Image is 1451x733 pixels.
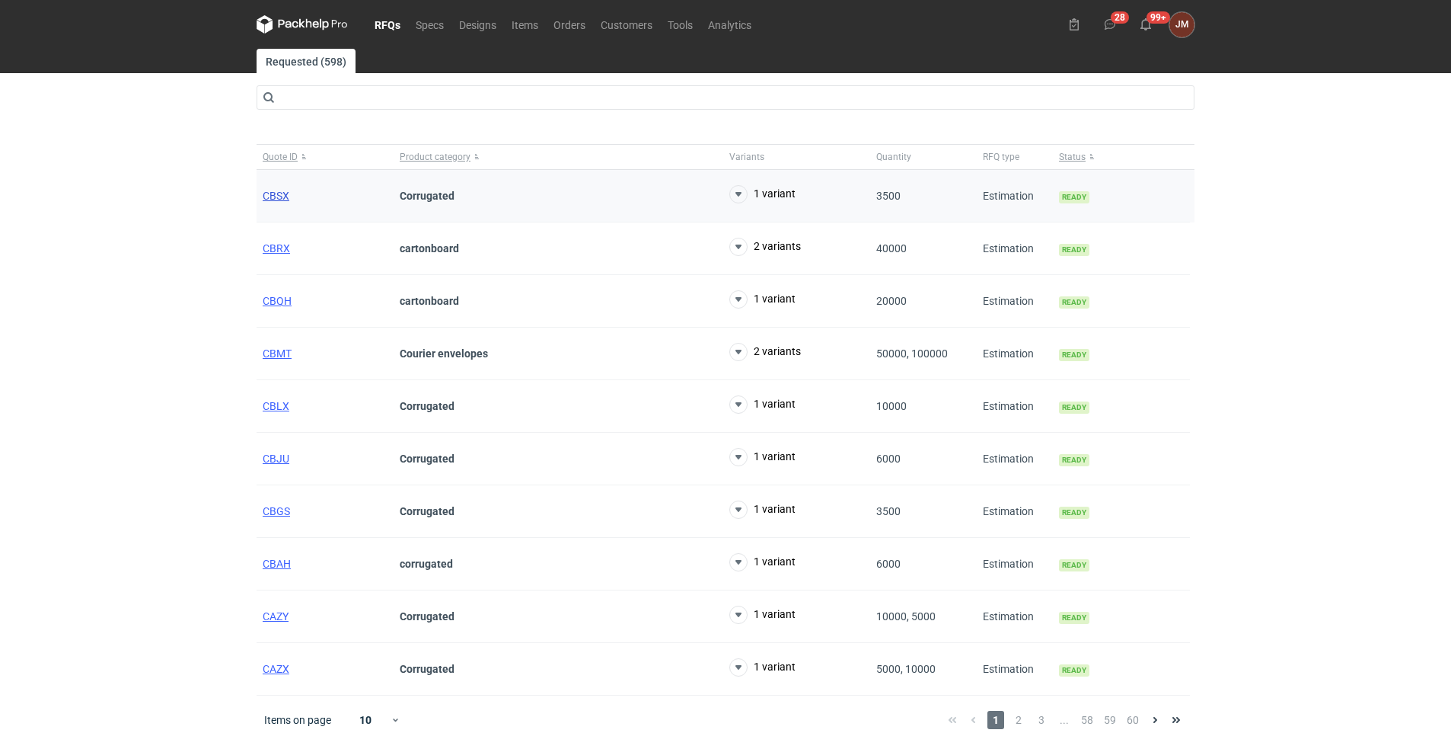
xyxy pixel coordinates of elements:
[400,190,454,202] strong: Corrugated
[977,433,1053,485] div: Estimation
[263,663,289,675] a: CAZX
[546,15,593,34] a: Orders
[1056,711,1073,729] span: ...
[257,49,356,73] a: Requested (598)
[660,15,700,34] a: Tools
[977,328,1053,380] div: Estimation
[1053,145,1190,169] button: Status
[263,190,289,202] a: CBSX
[400,400,454,412] strong: Corrugated
[1059,507,1089,519] span: Ready
[729,606,796,624] button: 1 variant
[1079,711,1095,729] span: 58
[876,558,901,570] span: 6000
[876,453,901,465] span: 6000
[408,15,451,34] a: Specs
[264,712,331,728] span: Items on page
[876,400,907,412] span: 10000
[1059,244,1089,256] span: Ready
[977,538,1053,591] div: Estimation
[367,15,408,34] a: RFQs
[1124,711,1141,729] span: 60
[1169,12,1194,37] div: JOANNA MOCZAŁA
[729,151,764,163] span: Variants
[504,15,546,34] a: Items
[729,501,796,519] button: 1 variant
[400,505,454,517] strong: Corrugated
[400,663,454,675] strong: Corrugated
[400,347,488,360] strong: Courier envelopes
[876,242,907,254] span: 40000
[263,295,292,307] a: CBQH
[977,643,1053,696] div: Estimation
[977,222,1053,275] div: Estimation
[977,591,1053,643] div: Estimation
[729,290,796,309] button: 1 variant
[729,448,796,466] button: 1 variant
[876,295,907,307] span: 20000
[1059,402,1089,414] span: Ready
[977,275,1053,328] div: Estimation
[729,185,796,203] button: 1 variant
[729,658,796,677] button: 1 variant
[1059,664,1089,677] span: Ready
[987,711,1004,729] span: 1
[400,453,454,465] strong: Corrugated
[1059,612,1089,624] span: Ready
[257,15,348,34] svg: Packhelp Pro
[729,395,796,414] button: 1 variant
[263,242,290,254] a: CBRX
[876,663,936,675] span: 5000, 10000
[263,505,290,517] a: CBGS
[1102,711,1118,729] span: 59
[1134,12,1158,37] button: 99+
[977,485,1053,538] div: Estimation
[394,145,723,169] button: Product category
[400,151,470,163] span: Product category
[263,453,289,465] a: CBJU
[263,400,289,412] a: CBLX
[1059,151,1086,163] span: Status
[876,347,948,360] span: 50000, 100000
[1059,191,1089,203] span: Ready
[1010,711,1027,729] span: 2
[1059,559,1089,571] span: Ready
[1059,349,1089,361] span: Ready
[1059,454,1089,466] span: Ready
[1169,12,1194,37] button: JM
[729,238,801,256] button: 2 variants
[876,610,936,623] span: 10000, 5000
[263,151,298,163] span: Quote ID
[341,709,391,731] div: 10
[400,610,454,623] strong: Corrugated
[700,15,759,34] a: Analytics
[593,15,660,34] a: Customers
[876,505,901,517] span: 3500
[400,295,459,307] strong: cartonboard
[400,242,459,254] strong: cartonboard
[1059,296,1089,309] span: Ready
[400,558,453,570] strong: corrugated
[977,170,1053,222] div: Estimation
[983,151,1019,163] span: RFQ type
[977,380,1053,433] div: Estimation
[876,190,901,202] span: 3500
[263,610,289,623] a: CAZY
[1098,12,1122,37] button: 28
[729,553,796,571] button: 1 variant
[257,145,394,169] button: Quote ID
[263,558,291,570] a: CBAH
[263,347,292,360] a: CBMT
[1033,711,1050,729] span: 3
